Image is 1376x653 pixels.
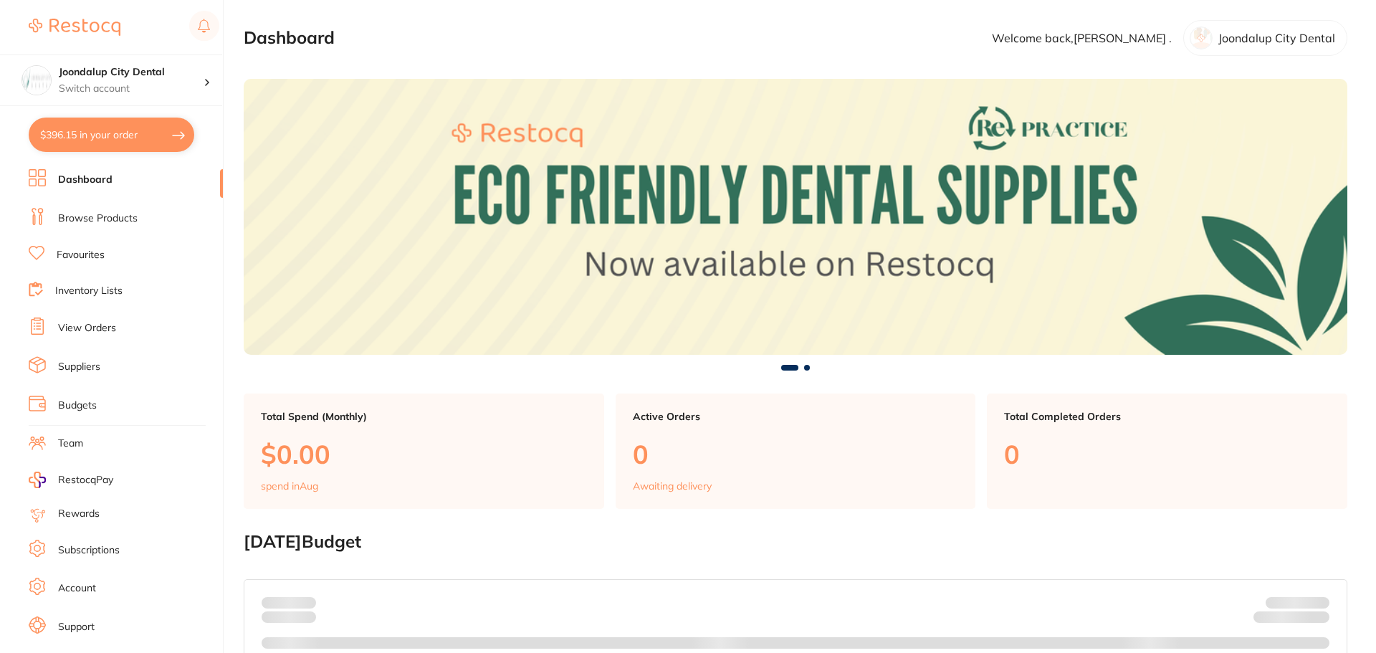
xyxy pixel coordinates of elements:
p: Remaining: [1253,609,1329,626]
button: $396.15 in your order [29,118,194,152]
a: Active Orders0Awaiting delivery [616,394,976,510]
a: Dashboard [58,173,113,187]
p: Awaiting delivery [633,480,712,492]
a: Budgets [58,399,97,413]
h4: Joondalup City Dental [59,65,204,80]
img: Joondalup City Dental [22,66,51,95]
h2: Dashboard [244,28,335,48]
p: Budget: [1266,597,1329,609]
p: Switch account [59,82,204,96]
img: Dashboard [244,79,1347,355]
a: Browse Products [58,211,138,226]
p: Welcome back, [PERSON_NAME] . [992,32,1172,44]
p: spend in Aug [261,480,318,492]
p: month [262,609,316,626]
a: Account [58,581,96,596]
a: Suppliers [58,360,100,374]
p: Active Orders [633,411,959,422]
p: Total Completed Orders [1004,411,1330,422]
a: RestocqPay [29,472,113,488]
a: Total Spend (Monthly)$0.00spend inAug [244,394,604,510]
strong: $0.00 [1304,614,1329,626]
a: View Orders [58,321,116,335]
p: 0 [1004,439,1330,469]
a: Restocq Logo [29,11,120,44]
img: Restocq Logo [29,19,120,36]
span: RestocqPay [58,473,113,487]
a: Favourites [57,248,105,262]
p: 0 [633,439,959,469]
strong: $0.00 [291,596,316,609]
p: Joondalup City Dental [1218,32,1335,44]
p: Spent: [262,597,316,609]
p: $0.00 [261,439,587,469]
a: Team [58,437,83,451]
strong: $NaN [1301,596,1329,609]
a: Subscriptions [58,543,120,558]
h2: [DATE] Budget [244,532,1347,552]
a: Support [58,620,95,634]
img: RestocqPay [29,472,46,488]
a: Total Completed Orders0 [987,394,1347,510]
a: Rewards [58,507,100,521]
a: Inventory Lists [55,284,123,298]
p: Total Spend (Monthly) [261,411,587,422]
